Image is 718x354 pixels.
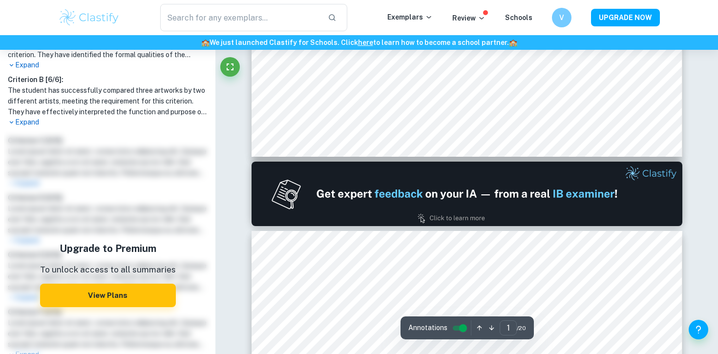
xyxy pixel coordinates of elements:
h1: The student has successfully compared three artworks by two different artists, meeting the requir... [8,85,208,117]
p: To unlock access to all summaries [40,264,176,276]
p: Expand [8,117,208,127]
h5: Upgrade to Premium [40,241,176,256]
button: V [552,8,571,27]
span: 🏫 [509,39,517,46]
input: Search for any exemplars... [160,4,320,31]
span: Annotations [408,323,447,333]
button: View Plans [40,284,176,307]
p: Review [452,13,486,23]
button: Help and Feedback [689,320,708,339]
a: here [358,39,373,46]
h6: V [556,12,568,23]
span: / 20 [517,324,526,333]
img: Clastify logo [58,8,120,27]
button: UPGRADE NOW [591,9,660,26]
h6: Criterion B [ 6 / 6 ]: [8,74,208,85]
p: Exemplars [387,12,433,22]
a: Schools [505,14,532,21]
img: Ad [252,162,682,226]
button: Fullscreen [220,57,240,77]
span: 🏫 [201,39,210,46]
h6: We just launched Clastify for Schools. Click to learn how to become a school partner. [2,37,716,48]
p: Expand [8,60,208,70]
